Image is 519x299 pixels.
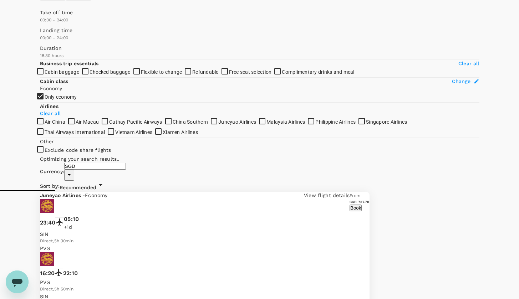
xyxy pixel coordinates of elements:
div: Direct , 5h 30min [40,238,350,245]
span: From [350,193,361,198]
p: SIN [40,231,350,238]
iframe: Button to launch messaging window, conversation in progress [6,270,29,293]
p: 16:20 [40,269,55,278]
span: Economy [85,192,107,198]
p: 05:10 [64,215,79,223]
button: Book [350,205,362,211]
span: +1d [64,224,72,230]
p: PVG [40,279,350,286]
p: View flight details [304,192,350,199]
p: 23:40 [40,218,56,227]
p: PVG [40,245,350,252]
p: 22:10 [63,269,78,278]
span: Juneyao Airlines [40,192,83,198]
img: HO [40,252,54,266]
div: Direct , 5h 50min [40,286,350,293]
img: HO [40,199,54,213]
span: - [82,192,85,198]
h6: SGD 737.70 [350,200,370,204]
